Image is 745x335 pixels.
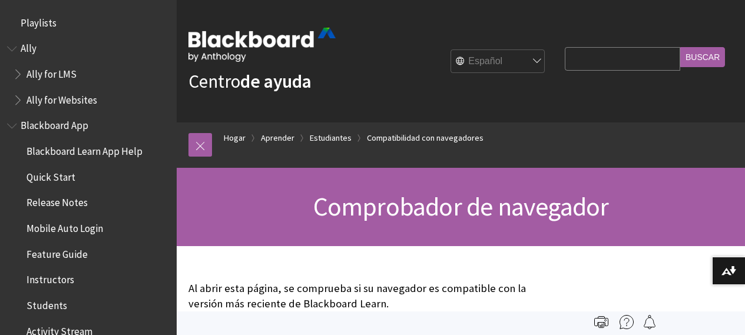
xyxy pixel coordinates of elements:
[188,69,240,93] font: Centro
[620,315,634,329] img: Más ayuda
[224,131,246,145] a: Hogar
[27,90,97,106] span: Ally for Websites
[27,64,77,80] span: Ally for LMS
[224,132,246,143] font: Hogar
[27,218,103,234] span: Mobile Auto Login
[21,39,37,55] span: Ally
[451,50,545,74] select: Selector de idioma del sitio
[313,190,609,223] font: Comprobador de navegador
[188,28,336,62] img: Pizarra de Antología
[310,131,352,145] a: Estudiantes
[21,116,88,132] span: Blackboard App
[7,39,170,110] nav: Esquema del libro para Antología Ally Help
[21,13,57,29] span: Playlists
[27,141,143,157] span: Blackboard Learn App Help
[27,193,88,209] span: Release Notes
[27,244,88,260] span: Feature Guide
[680,47,725,67] input: Buscar
[240,69,312,93] font: de ayuda
[188,281,526,310] font: Al abrir esta página, se comprueba si su navegador es compatible con la versión más reciente de B...
[594,315,608,329] img: Imprimir
[27,167,75,183] span: Quick Start
[27,296,67,311] span: Students
[310,132,352,143] font: Estudiantes
[188,69,312,93] a: Centrode ayuda
[7,13,170,33] nav: Esquema del libro para listas de reproducción
[367,131,484,145] a: Compatibilidad con navegadores
[261,132,294,143] font: Aprender
[643,315,657,329] img: Sigue esta página
[367,132,484,143] font: Compatibilidad con navegadores
[261,131,294,145] a: Aprender
[27,270,74,286] span: Instructors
